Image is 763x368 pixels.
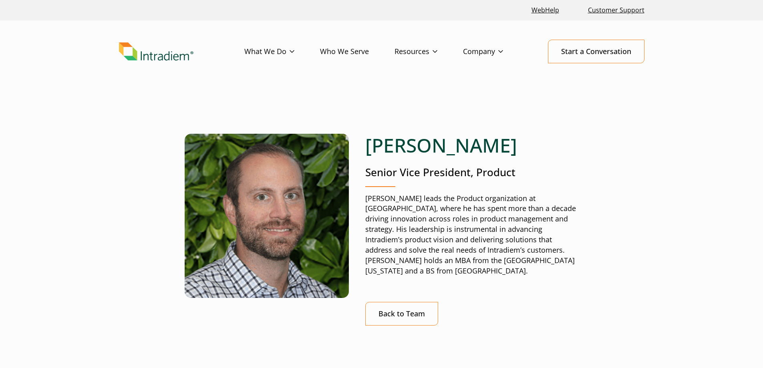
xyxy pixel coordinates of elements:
[365,165,579,180] p: Senior Vice President, Product
[548,40,644,63] a: Start a Conversation
[119,42,193,61] img: Intradiem
[365,134,579,157] h1: [PERSON_NAME]
[244,40,320,63] a: What We Do
[528,2,562,19] a: Link opens in a new window
[463,40,529,63] a: Company
[365,193,579,276] p: [PERSON_NAME] leads the Product organization at [GEOGRAPHIC_DATA], where he has spent more than a...
[320,40,395,63] a: Who We Serve
[395,40,463,63] a: Resources
[119,42,244,61] a: Link to homepage of Intradiem
[585,2,648,19] a: Customer Support
[365,302,438,326] a: Back to Team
